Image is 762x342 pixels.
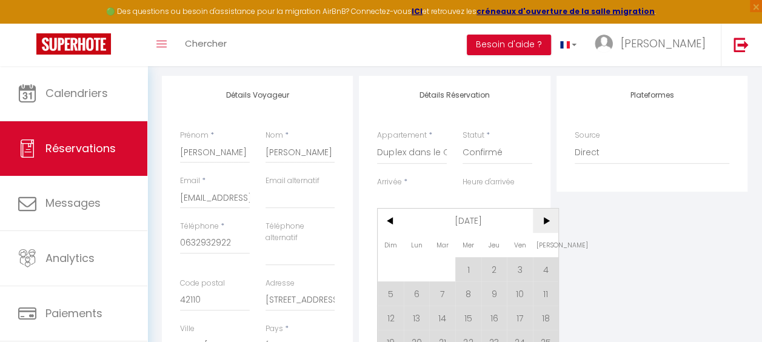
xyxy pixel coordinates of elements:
a: créneaux d'ouverture de la salle migration [476,6,655,16]
span: 16 [481,306,507,330]
span: 10 [507,281,533,306]
label: Adresse [266,278,295,289]
label: Email [180,175,200,187]
span: Réservations [45,141,116,156]
span: Lun [404,233,430,257]
span: [PERSON_NAME] [533,233,559,257]
img: logout [734,37,749,52]
span: 5 [378,281,404,306]
label: Appartement [377,130,426,141]
span: Messages [45,195,101,210]
label: Ville [180,323,195,335]
span: 18 [533,306,559,330]
span: 8 [455,281,481,306]
span: 15 [455,306,481,330]
span: [PERSON_NAME] [621,36,706,51]
span: 1 [455,257,481,281]
label: Téléphone alternatif [266,221,335,244]
button: Besoin d'aide ? [467,35,551,55]
h4: Détails Réservation [377,91,532,99]
label: Prénom [180,130,209,141]
label: Statut [463,130,484,141]
label: Heure d'arrivée [463,176,515,188]
span: Calendriers [45,85,108,101]
span: > [533,209,559,233]
a: ICI [412,6,423,16]
span: < [378,209,404,233]
span: 3 [507,257,533,281]
a: Chercher [176,24,236,66]
label: Nom [266,130,283,141]
button: Ouvrir le widget de chat LiveChat [10,5,46,41]
label: Code postal [180,278,225,289]
span: 14 [429,306,455,330]
span: 17 [507,306,533,330]
span: Mar [429,233,455,257]
span: 13 [404,306,430,330]
span: [DATE] [404,209,533,233]
label: Téléphone [180,221,219,232]
span: Ven [507,233,533,257]
span: Mer [455,233,481,257]
span: Paiements [45,306,102,321]
span: Jeu [481,233,507,257]
span: 12 [378,306,404,330]
span: 9 [481,281,507,306]
h4: Plateformes [575,91,729,99]
span: Dim [378,233,404,257]
label: Email alternatif [266,175,319,187]
iframe: Chat [710,287,753,333]
a: ... [PERSON_NAME] [586,24,721,66]
label: Arrivée [377,176,401,188]
h4: Détails Voyageur [180,91,335,99]
span: Chercher [185,37,227,50]
label: Source [575,130,600,141]
span: 4 [533,257,559,281]
span: Analytics [45,250,95,266]
label: Pays [266,323,283,335]
span: 11 [533,281,559,306]
span: 7 [429,281,455,306]
img: ... [595,35,613,53]
span: 6 [404,281,430,306]
span: 2 [481,257,507,281]
img: Super Booking [36,33,111,55]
